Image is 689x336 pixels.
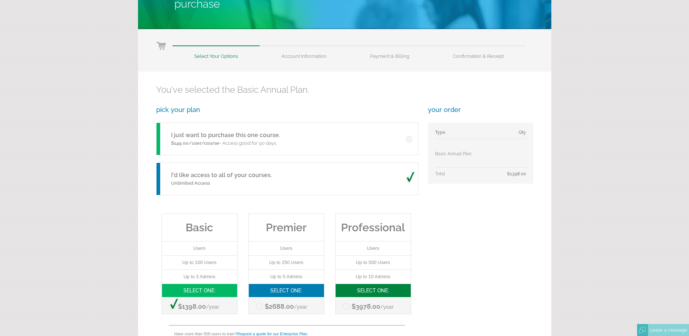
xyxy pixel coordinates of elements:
a: I'd like access to all of your courses. [171,172,272,179]
li: Users [249,241,324,256]
li: Select Your Options [173,45,260,59]
span: 1398.00 [182,303,206,310]
h3: Basic [162,214,237,241]
span: /year [380,304,394,310]
li: Up to 5 Admins [249,270,324,284]
span: Basic Annual Plan [435,151,471,156]
h3: pick your plan [156,106,418,113]
h3: Select One: [336,284,411,297]
td: Total [435,168,495,177]
li: Up to 250 Users [249,256,324,270]
span: $149.00/user/course [171,140,219,146]
h3: Select One: [249,284,324,297]
li: Account Information [260,45,348,59]
span: 2688.00 [269,303,294,310]
li: Up to 500 Users [336,256,411,270]
h3: your order [428,106,533,113]
span: 3978.00 [356,303,380,310]
td: Type [435,130,495,139]
h3: $ [249,297,324,310]
li: Users [162,241,237,256]
li: Users [336,241,411,256]
h2: You've selected the Basic Annual Plan. [156,84,533,95]
td: Qty [495,130,526,139]
h5: I just want to purchase this one course. [171,131,280,140]
li: Up to 10 Admins [336,270,411,284]
p: - Access good for 90 days. [171,140,280,147]
h3: $ [336,297,411,310]
a: Request a quote for our Enterprise Plan. [237,332,308,336]
h3: $ [162,297,237,310]
img: Offline [639,327,646,333]
li: Up to 3 Admins [162,270,237,284]
span: /year [206,304,219,310]
h3: Select One: [162,284,237,297]
li: Up to 100 Users [162,256,237,270]
span: /year [294,304,307,310]
h3: Professional [336,214,411,241]
span: $1398.00 [507,171,526,176]
li: Confirmation & Receipt [431,45,526,59]
span: Unlimited Access [171,180,210,186]
div: Leave a message [648,324,689,336]
h3: Premier [249,214,324,241]
li: Payment & Billing [348,45,431,59]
